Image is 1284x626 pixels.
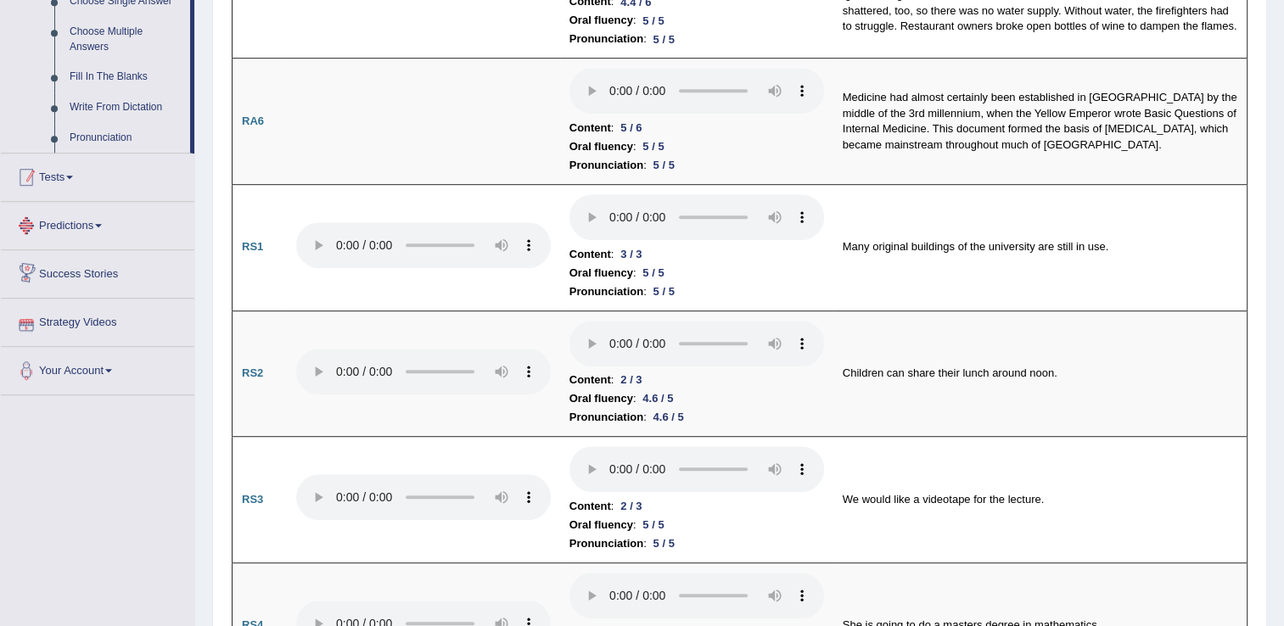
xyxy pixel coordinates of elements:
[62,17,190,62] a: Choose Multiple Answers
[242,240,263,253] b: RS1
[62,123,190,154] a: Pronunciation
[569,282,824,301] li: :
[569,408,824,427] li: :
[647,282,681,300] div: 5 / 5
[647,31,681,48] div: 5 / 5
[569,245,824,264] li: :
[569,371,611,389] b: Content
[62,62,190,92] a: Fill In The Blanks
[569,30,824,48] li: :
[636,516,670,534] div: 5 / 5
[833,59,1248,185] td: Medicine had almost certainly been established in [GEOGRAPHIC_DATA] by the middle of the 3rd mill...
[569,11,824,30] li: :
[569,371,824,389] li: :
[569,497,611,516] b: Content
[569,282,643,301] b: Pronunciation
[569,389,633,408] b: Oral fluency
[569,119,611,137] b: Content
[569,534,643,553] b: Pronunciation
[569,408,643,427] b: Pronunciation
[636,137,670,155] div: 5 / 5
[569,264,633,282] b: Oral fluency
[833,184,1248,310] td: Many original buildings of the university are still in use.
[1,250,194,293] a: Success Stories
[833,310,1248,437] td: Children can share their lunch around noon.
[242,366,263,379] b: RS2
[62,92,190,123] a: Write From Dictation
[569,137,824,156] li: :
[569,389,824,408] li: :
[614,245,648,263] div: 3 / 3
[569,137,633,156] b: Oral fluency
[569,245,611,264] b: Content
[569,516,633,534] b: Oral fluency
[569,264,824,282] li: :
[569,156,824,175] li: :
[1,202,194,244] a: Predictions
[1,347,194,389] a: Your Account
[636,389,680,407] div: 4.6 / 5
[569,156,643,175] b: Pronunciation
[614,497,648,515] div: 2 / 3
[1,154,194,196] a: Tests
[1,299,194,341] a: Strategy Videos
[647,534,681,552] div: 5 / 5
[569,119,824,137] li: :
[614,371,648,388] div: 2 / 3
[647,156,681,174] div: 5 / 5
[636,264,670,282] div: 5 / 5
[647,408,691,426] div: 4.6 / 5
[569,30,643,48] b: Pronunciation
[569,497,824,516] li: :
[569,516,824,534] li: :
[614,119,648,137] div: 5 / 6
[636,12,670,30] div: 5 / 5
[242,115,264,127] b: RA6
[242,493,263,506] b: RS3
[833,437,1248,563] td: We would like a videotape for the lecture.
[569,534,824,553] li: :
[569,11,633,30] b: Oral fluency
